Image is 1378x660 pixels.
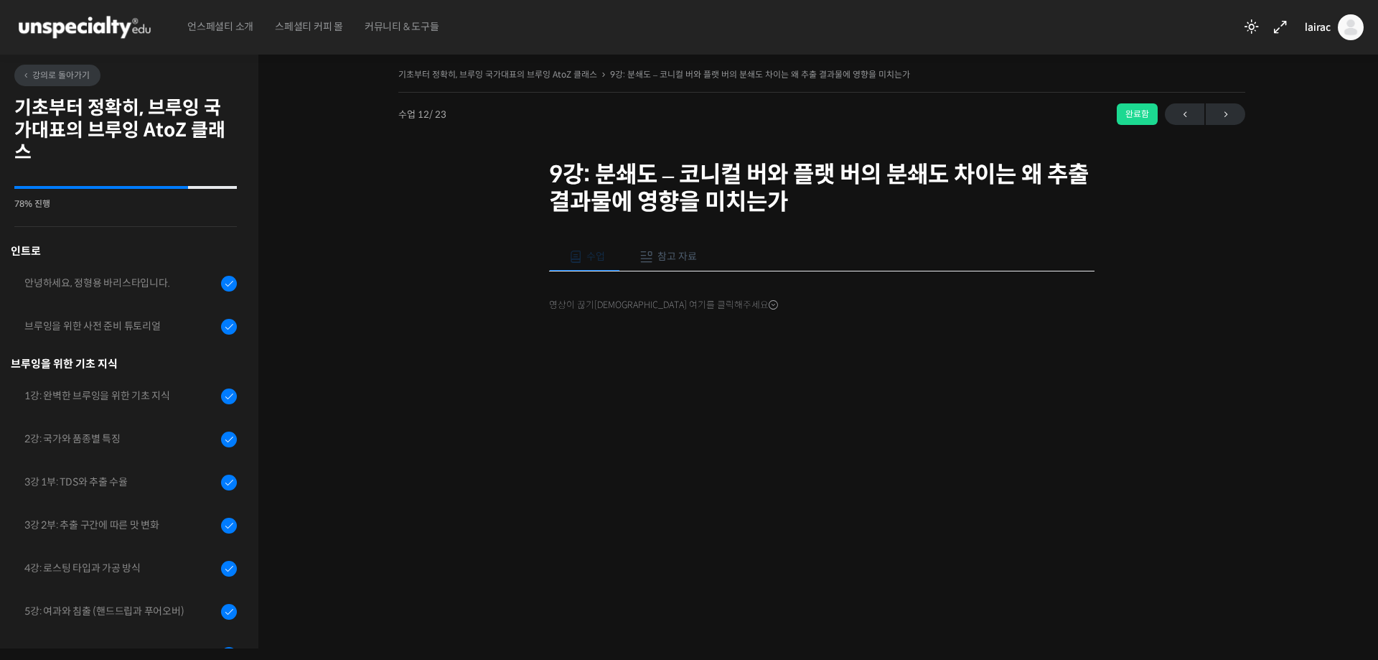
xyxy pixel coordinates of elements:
[24,603,217,619] div: 5강: 여과와 침출 (핸드드립과 푸어오버)
[11,354,237,373] div: 브루잉을 위한 기초 지식
[14,97,237,164] h2: 기초부터 정확히, 브루잉 국가대표의 브루잉 AtoZ 클래스
[24,560,217,576] div: 4강: 로스팅 타입과 가공 방식
[22,70,90,80] span: 강의로 돌아가기
[398,110,446,119] span: 수업 12
[610,69,910,80] a: 9강: 분쇄도 – 코니컬 버와 플랫 버의 분쇄도 차이는 왜 추출 결과물에 영향을 미치는가
[586,250,605,263] span: 수업
[1206,103,1245,125] a: 다음→
[24,388,217,404] div: 1강: 완벽한 브루잉을 위한 기초 지식
[1206,105,1245,124] span: →
[14,200,237,208] div: 78% 진행
[657,250,697,263] span: 참고 자료
[24,275,217,291] div: 안녕하세요, 정형용 바리스타입니다.
[24,431,217,447] div: 2강: 국가와 품종별 특징
[1117,103,1158,125] div: 완료함
[398,69,597,80] a: 기초부터 정확히, 브루잉 국가대표의 브루잉 AtoZ 클래스
[1165,105,1204,124] span: ←
[1305,21,1331,34] span: lairac
[429,108,446,121] span: / 23
[549,299,778,311] span: 영상이 끊기[DEMOGRAPHIC_DATA] 여기를 클릭해주세요
[24,318,217,334] div: 브루잉을 위한 사전 준비 튜토리얼
[1165,103,1204,125] a: ←이전
[11,241,237,261] h3: 인트로
[24,474,217,490] div: 3강 1부: TDS와 추출 수율
[14,65,100,86] a: 강의로 돌아가기
[24,517,217,533] div: 3강 2부: 추출 구간에 따른 맛 변화
[549,161,1095,216] h1: 9강: 분쇄도 – 코니컬 버와 플랫 버의 분쇄도 차이는 왜 추출 결과물에 영향을 미치는가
